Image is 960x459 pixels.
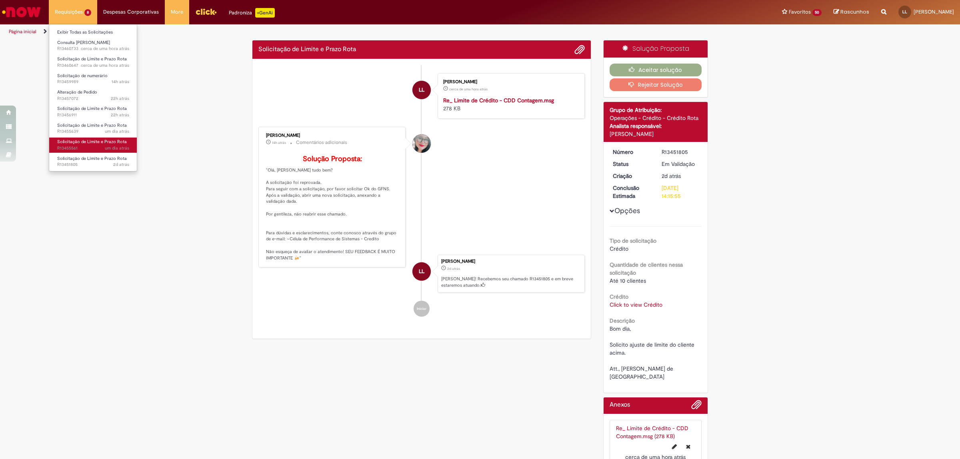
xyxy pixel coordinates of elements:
span: Solicitação de Limite e Prazo Rota [57,106,127,112]
span: R13455561 [57,145,129,152]
button: Excluir Re_ Limite de Crédito - CDD Contagem.msg [681,440,695,453]
a: Re_ Limite de Crédito - CDD Contagem.msg [443,97,554,104]
time: 28/08/2025 08:10:47 [105,128,129,134]
a: Aberto R13460733 : Consulta Serasa [49,38,137,53]
a: Aberto R13456911 : Solicitação de Limite e Prazo Rota [49,104,137,119]
a: Página inicial [9,28,36,35]
div: [PERSON_NAME] [443,80,576,84]
span: Requisições [55,8,83,16]
img: ServiceNow [1,4,42,20]
h2: Solicitação de Limite e Prazo Rota Histórico de tíquete [258,46,356,53]
time: 28/08/2025 10:57:48 [111,112,129,118]
span: LL [419,80,424,100]
span: Solicitação de Limite e Prazo Rota [57,56,127,62]
span: cerca de uma hora atrás [449,87,488,92]
dt: Status [607,160,656,168]
time: 27/08/2025 11:15:53 [113,162,129,168]
span: R13460733 [57,46,129,52]
span: [PERSON_NAME] [914,8,954,15]
div: R13451805 [662,148,699,156]
b: Tipo de solicitação [610,237,656,244]
button: Rejeitar Solução [610,78,702,91]
span: Solicitação de Limite e Prazo Rota [57,139,127,145]
dt: Número [607,148,656,156]
span: R13459989 [57,79,129,85]
span: 14h atrás [112,79,129,85]
b: Descrição [610,317,635,324]
span: R13451805 [57,162,129,168]
time: 27/08/2025 11:15:51 [447,266,460,271]
p: +GenAi [255,8,275,18]
span: Solicitação de Limite e Prazo Rota [57,122,127,128]
span: Consulta [PERSON_NAME] [57,40,110,46]
div: Padroniza [229,8,275,18]
b: Solução Proposta: [303,154,362,164]
span: 8 [84,9,91,16]
ul: Trilhas de página [6,24,634,39]
span: 2d atrás [662,172,681,180]
div: Grupo de Atribuição: [610,106,702,114]
p: [PERSON_NAME]! Recebemos seu chamado R13451805 e em breve estaremos atuando. [441,276,580,288]
b: Crédito [610,293,628,300]
h2: Anexos [610,401,630,409]
span: 22h atrás [111,112,129,118]
span: um dia atrás [105,128,129,134]
span: LL [902,9,907,14]
small: Comentários adicionais [296,139,347,146]
time: 28/08/2025 19:39:08 [272,140,286,145]
div: [PERSON_NAME] [610,130,702,138]
img: click_logo_yellow_360x200.png [195,6,217,18]
div: Solução Proposta [604,40,708,58]
button: Editar nome de arquivo Re_ Limite de Crédito - CDD Contagem.msg [667,440,682,453]
span: cerca de uma hora atrás [81,46,129,52]
button: Aceitar solução [610,64,702,76]
span: cerca de uma hora atrás [81,62,129,68]
a: Click to view Crédito [610,301,662,308]
a: Re_ Limite de Crédito - CDD Contagem.msg (278 KB) [616,425,688,440]
a: Aberto R13455639 : Solicitação de Limite e Prazo Rota [49,121,137,136]
span: R13457072 [57,96,129,102]
span: LL [419,262,424,281]
time: 29/08/2025 08:11:16 [449,87,488,92]
time: 28/08/2025 19:45:22 [112,79,129,85]
div: [DATE] 14:15:55 [662,184,699,200]
time: 27/08/2025 11:15:51 [662,172,681,180]
span: um dia atrás [105,145,129,151]
span: 2d atrás [113,162,129,168]
span: More [171,8,183,16]
span: Crédito [610,245,628,252]
span: 2d atrás [447,266,460,271]
dt: Conclusão Estimada [607,184,656,200]
time: 29/08/2025 08:25:44 [81,46,129,52]
p: "Olá, [PERSON_NAME] tudo bem? A solicitação foi reprovada. Para seguir com a solicitação, por fav... [266,155,399,261]
a: Aberto R13455561 : Solicitação de Limite e Prazo Rota [49,138,137,152]
button: Adicionar anexos [574,44,585,55]
div: [PERSON_NAME] [266,133,399,138]
span: Favoritos [789,8,811,16]
span: Solicitação de numerário [57,73,108,79]
span: Alteração de Pedido [57,89,97,95]
span: Bom dia, Solicito ajuste de limite do cliente acima. Att., [PERSON_NAME] de [GEOGRAPHIC_DATA] [610,325,696,380]
a: Aberto R13459989 : Solicitação de numerário [49,72,137,86]
li: Lucas Madeira De Lima [258,255,585,293]
div: [PERSON_NAME] [441,259,580,264]
ul: Histórico de tíquete [258,65,585,325]
div: 278 KB [443,96,576,112]
div: Operações - Crédito - Crédito Rota [610,114,702,122]
a: Exibir Todas as Solicitações [49,28,137,37]
div: Franciele Fernanda Melo dos Santos [412,134,431,153]
dt: Criação [607,172,656,180]
button: Adicionar anexos [691,399,702,414]
span: R13460647 [57,62,129,69]
span: R13455639 [57,128,129,135]
div: 27/08/2025 11:15:51 [662,172,699,180]
span: Até 10 clientes [610,277,646,284]
b: Quantidade de clientes nessa solicitação [610,261,683,276]
div: Em Validação [662,160,699,168]
div: Analista responsável: [610,122,702,130]
ul: Requisições [49,24,137,172]
div: Lucas Madeira De Lima [412,262,431,281]
a: Rascunhos [834,8,869,16]
span: Rascunhos [840,8,869,16]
